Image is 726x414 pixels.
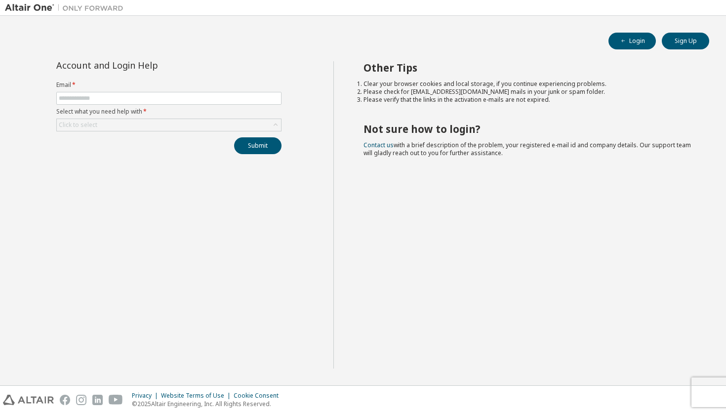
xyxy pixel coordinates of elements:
a: Contact us [363,141,394,149]
div: Website Terms of Use [161,392,234,400]
div: Account and Login Help [56,61,237,69]
img: altair_logo.svg [3,395,54,405]
li: Please check for [EMAIL_ADDRESS][DOMAIN_NAME] mails in your junk or spam folder. [363,88,692,96]
img: facebook.svg [60,395,70,405]
img: youtube.svg [109,395,123,405]
h2: Other Tips [363,61,692,74]
div: Cookie Consent [234,392,284,400]
h2: Not sure how to login? [363,123,692,135]
img: Altair One [5,3,128,13]
div: Privacy [132,392,161,400]
label: Email [56,81,282,89]
div: Click to select [57,119,281,131]
img: linkedin.svg [92,395,103,405]
img: instagram.svg [76,395,86,405]
p: © 2025 Altair Engineering, Inc. All Rights Reserved. [132,400,284,408]
li: Clear your browser cookies and local storage, if you continue experiencing problems. [363,80,692,88]
button: Login [608,33,656,49]
button: Sign Up [662,33,709,49]
span: with a brief description of the problem, your registered e-mail id and company details. Our suppo... [363,141,691,157]
li: Please verify that the links in the activation e-mails are not expired. [363,96,692,104]
label: Select what you need help with [56,108,282,116]
button: Submit [234,137,282,154]
div: Click to select [59,121,97,129]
